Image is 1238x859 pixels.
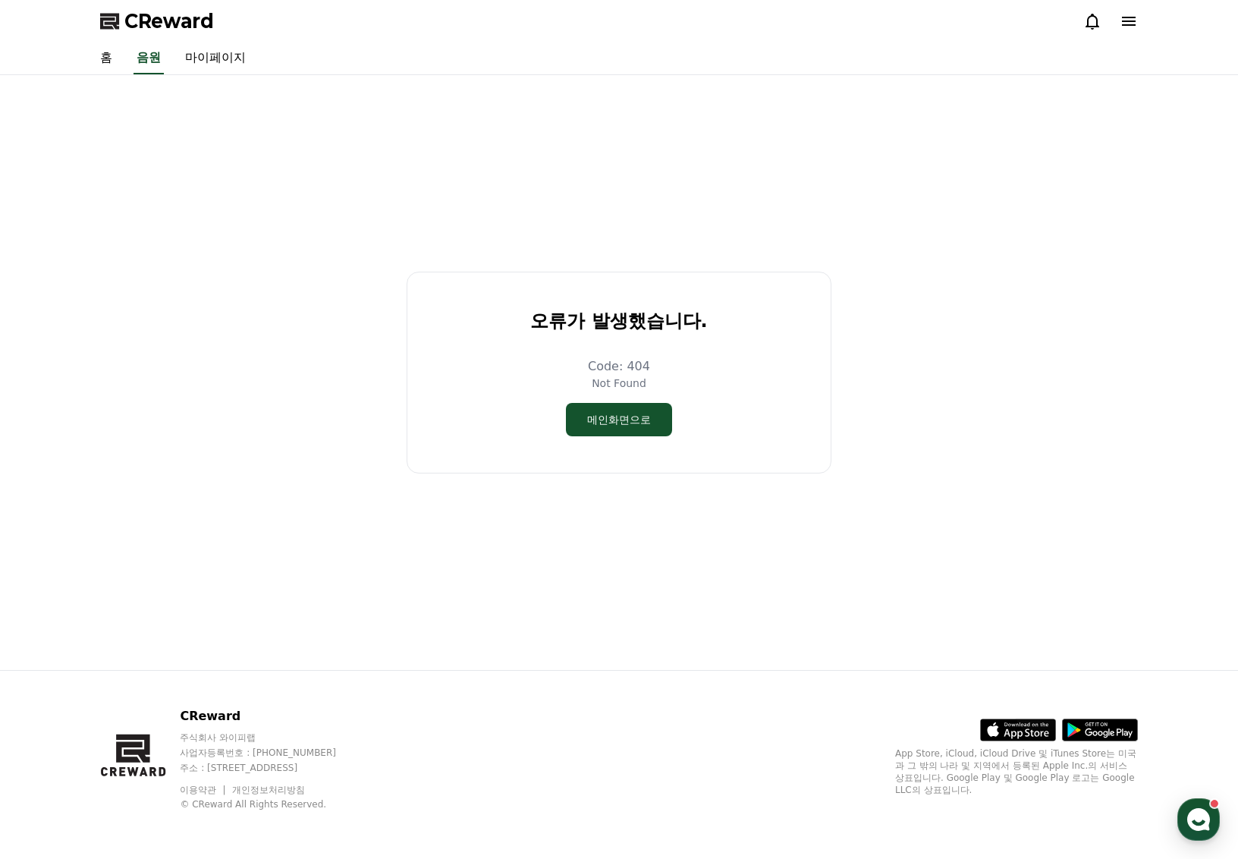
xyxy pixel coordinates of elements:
[88,42,124,74] a: 홈
[232,785,305,795] a: 개인정보처리방침
[134,42,164,74] a: 음원
[180,747,365,759] p: 사업자등록번호 : [PHONE_NUMBER]
[180,798,365,810] p: © CReward All Rights Reserved.
[530,309,707,333] p: 오류가 발생했습니다.
[180,732,365,744] p: 주식회사 와이피랩
[895,747,1138,796] p: App Store, iCloud, iCloud Drive 및 iTunes Store는 미국과 그 밖의 나라 및 지역에서 등록된 Apple Inc.의 서비스 상표입니다. Goo...
[566,403,672,436] button: 메인화면으로
[180,762,365,774] p: 주소 : [STREET_ADDRESS]
[100,9,214,33] a: CReward
[180,785,228,795] a: 이용약관
[588,357,650,376] p: Code: 404
[180,707,365,725] p: CReward
[592,376,646,391] p: Not Found
[124,9,214,33] span: CReward
[173,42,258,74] a: 마이페이지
